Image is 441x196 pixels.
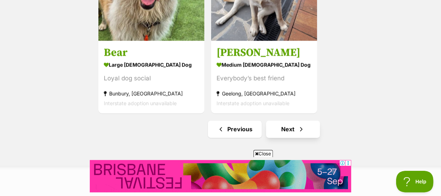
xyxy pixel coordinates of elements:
a: Next page [266,120,320,138]
iframe: Advertisement [90,160,351,192]
a: [PERSON_NAME] medium [DEMOGRAPHIC_DATA] Dog Everybody’s best friend Geelong, [GEOGRAPHIC_DATA] In... [211,40,317,113]
nav: Pagination [98,120,430,138]
h3: Bear [104,46,199,59]
div: Everybody’s best friend [217,73,312,83]
a: On Hold [211,35,317,42]
div: Bunbury, [GEOGRAPHIC_DATA] [104,88,199,98]
iframe: Help Scout Beacon - Open [396,171,434,192]
span: Close [254,150,273,157]
div: medium [DEMOGRAPHIC_DATA] Dog [217,59,312,70]
div: Geelong, [GEOGRAPHIC_DATA] [217,88,312,98]
span: Interstate adoption unavailable [217,100,289,106]
span: Interstate adoption unavailable [104,100,177,106]
div: Loyal dog social [104,73,199,83]
a: Previous page [208,120,262,138]
h3: [PERSON_NAME] [217,46,312,59]
a: Bear large [DEMOGRAPHIC_DATA] Dog Loyal dog social Bunbury, [GEOGRAPHIC_DATA] Interstate adoption... [98,40,204,113]
div: large [DEMOGRAPHIC_DATA] Dog [104,59,199,70]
